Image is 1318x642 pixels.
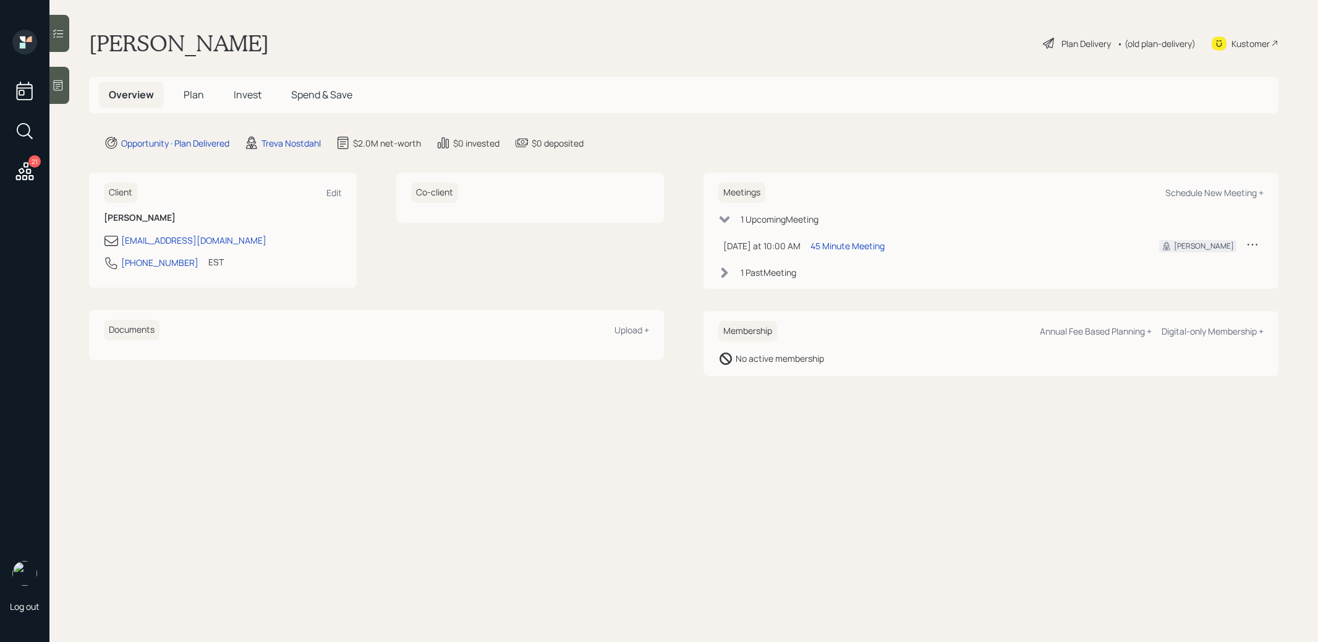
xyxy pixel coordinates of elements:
div: EST [208,255,224,268]
span: Invest [234,88,261,101]
img: treva-nostdahl-headshot.png [12,561,37,586]
div: Plan Delivery [1061,37,1111,50]
div: Edit [326,187,342,199]
h6: Membership [718,321,777,341]
div: [PERSON_NAME] [1174,241,1234,252]
h6: Client [104,182,137,203]
span: Spend & Save [291,88,352,101]
div: Digital-only Membership + [1162,325,1264,337]
div: 1 Upcoming Meeting [741,213,818,226]
div: $2.0M net-worth [353,137,421,150]
h6: Meetings [718,182,765,203]
div: Upload + [614,324,649,336]
div: No active membership [736,352,824,365]
span: Overview [109,88,154,101]
h1: [PERSON_NAME] [89,30,269,57]
div: Kustomer [1231,37,1270,50]
h6: [PERSON_NAME] [104,213,342,223]
div: [PHONE_NUMBER] [121,256,198,269]
div: Opportunity · Plan Delivered [121,137,229,150]
div: 45 Minute Meeting [810,239,885,252]
div: Schedule New Meeting + [1165,187,1264,199]
div: $0 deposited [532,137,584,150]
div: Log out [10,601,40,612]
div: [EMAIL_ADDRESS][DOMAIN_NAME] [121,234,266,247]
div: $0 invested [453,137,500,150]
span: Plan [184,88,204,101]
h6: Co-client [411,182,458,203]
div: Annual Fee Based Planning + [1040,325,1152,337]
div: 21 [28,155,41,168]
div: [DATE] at 10:00 AM [723,239,801,252]
h6: Documents [104,320,159,340]
div: 1 Past Meeting [741,266,796,279]
div: Treva Nostdahl [261,137,321,150]
div: • (old plan-delivery) [1117,37,1196,50]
